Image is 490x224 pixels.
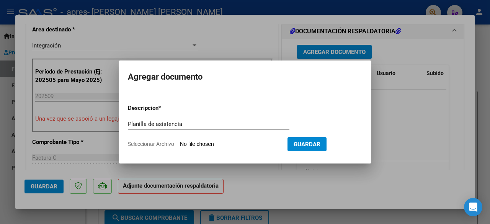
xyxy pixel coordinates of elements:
[128,141,174,147] span: Seleccionar Archivo
[464,198,482,216] div: Open Intercom Messenger
[128,70,362,84] h2: Agregar documento
[287,137,327,151] button: Guardar
[128,104,198,113] p: Descripcion
[294,141,320,148] span: Guardar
